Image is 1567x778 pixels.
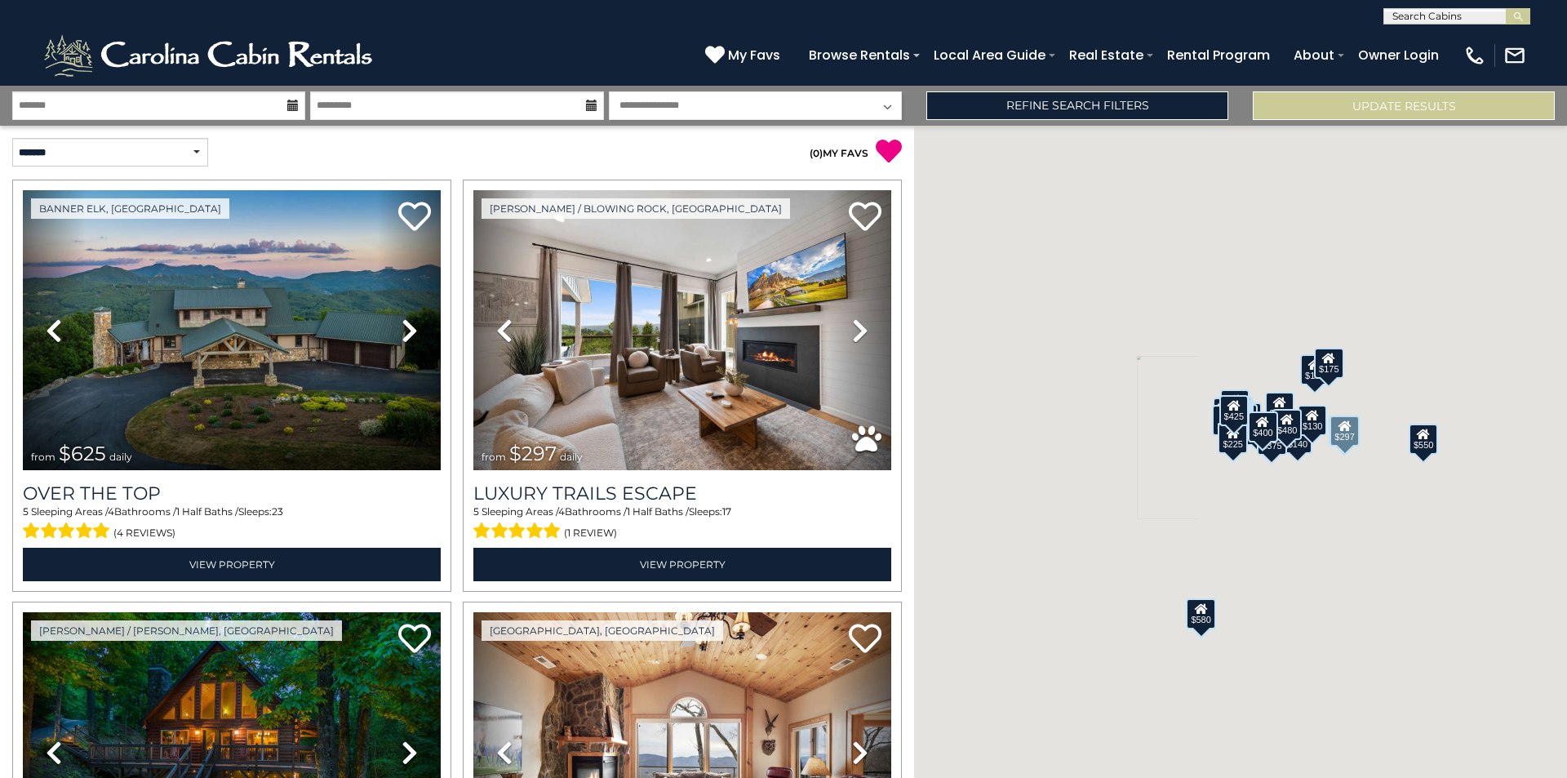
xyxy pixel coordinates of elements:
[509,442,557,465] span: $297
[813,147,819,159] span: 0
[1159,41,1278,69] a: Rental Program
[482,198,790,219] a: [PERSON_NAME] / Blowing Rock, [GEOGRAPHIC_DATA]
[1248,411,1277,442] div: $400
[1330,416,1359,447] div: $297
[23,505,441,544] div: Sleeping Areas / Bathrooms / Sleeps:
[1212,404,1241,435] div: $230
[1220,389,1250,420] div: $125
[473,505,479,518] span: 5
[705,45,784,66] a: My Favs
[272,505,283,518] span: 23
[1272,408,1302,439] div: $480
[1314,347,1343,378] div: $175
[23,190,441,470] img: thumbnail_167153549.jpeg
[926,91,1228,120] a: Refine Search Filters
[926,41,1054,69] a: Local Area Guide
[1219,394,1249,425] div: $425
[728,45,780,65] span: My Favs
[1218,423,1247,454] div: $225
[41,31,380,80] img: White-1-2.png
[810,147,823,159] span: ( )
[176,505,238,518] span: 1 Half Baths /
[564,522,617,544] span: (1 review)
[473,190,891,470] img: thumbnail_168695581.jpeg
[23,505,29,518] span: 5
[558,505,565,518] span: 4
[109,451,132,463] span: daily
[1257,424,1286,455] div: $375
[1253,91,1555,120] button: Update Results
[398,200,431,235] a: Add to favorites
[1186,598,1215,629] div: $580
[31,198,229,219] a: Banner Elk, [GEOGRAPHIC_DATA]
[1061,41,1152,69] a: Real Estate
[59,442,106,465] span: $625
[482,620,723,641] a: [GEOGRAPHIC_DATA], [GEOGRAPHIC_DATA]
[398,622,431,657] a: Add to favorites
[810,147,868,159] a: (0)MY FAVS
[482,451,506,463] span: from
[108,505,114,518] span: 4
[473,548,891,581] a: View Property
[849,200,881,235] a: Add to favorites
[1283,422,1312,453] div: $140
[23,482,441,505] a: Over The Top
[1298,405,1327,436] div: $130
[1409,423,1438,454] div: $550
[473,482,891,505] a: Luxury Trails Escape
[23,548,441,581] a: View Property
[1285,41,1343,69] a: About
[1350,41,1447,69] a: Owner Login
[1265,392,1294,423] div: $349
[627,505,689,518] span: 1 Half Baths /
[31,451,55,463] span: from
[1503,44,1526,67] img: mail-regular-white.png
[849,622,881,657] a: Add to favorites
[31,620,342,641] a: [PERSON_NAME] / [PERSON_NAME], [GEOGRAPHIC_DATA]
[113,522,175,544] span: (4 reviews)
[1300,354,1330,385] div: $175
[722,505,731,518] span: 17
[801,41,918,69] a: Browse Rentals
[1463,44,1486,67] img: phone-regular-white.png
[473,505,891,544] div: Sleeping Areas / Bathrooms / Sleeps:
[560,451,583,463] span: daily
